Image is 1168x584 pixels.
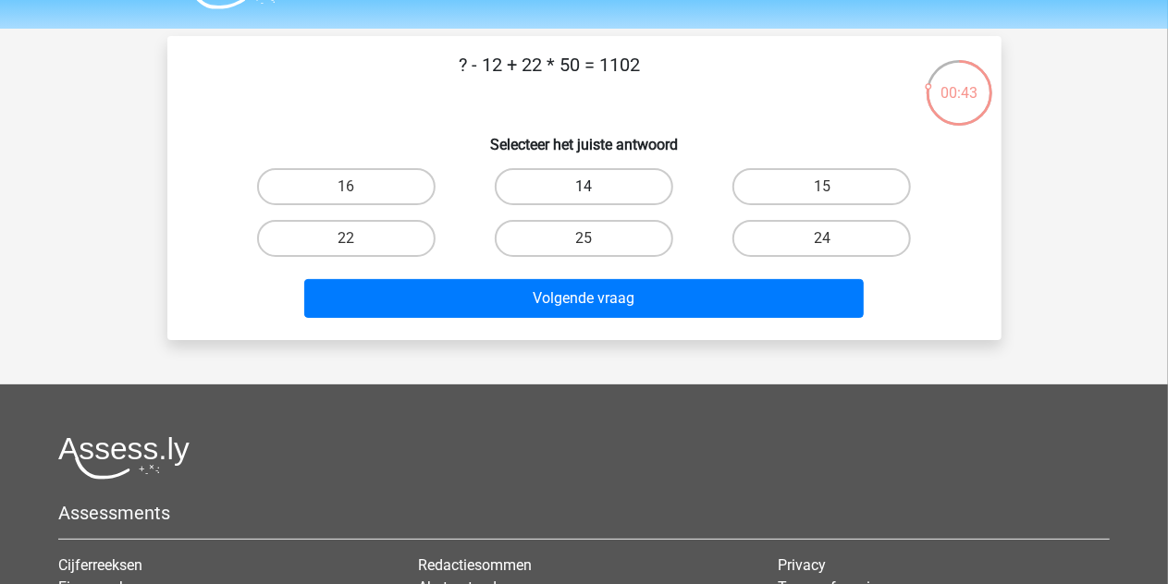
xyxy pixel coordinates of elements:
[495,220,673,257] label: 25
[58,556,142,574] a: Cijferreeksen
[257,220,436,257] label: 22
[58,502,1110,524] h5: Assessments
[58,436,190,480] img: Assessly logo
[418,556,532,574] a: Redactiesommen
[197,51,903,106] p: ? - 12 + 22 * 50 = 1102
[257,168,436,205] label: 16
[495,168,673,205] label: 14
[732,168,911,205] label: 15
[925,58,994,104] div: 00:43
[304,279,864,318] button: Volgende vraag
[197,121,972,153] h6: Selecteer het juiste antwoord
[732,220,911,257] label: 24
[778,556,826,574] a: Privacy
